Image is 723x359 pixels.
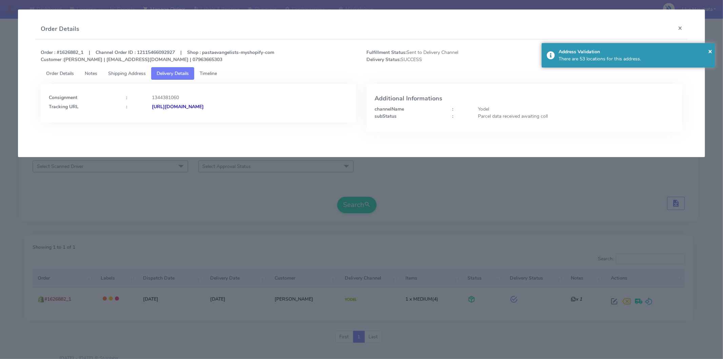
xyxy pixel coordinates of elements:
[41,24,79,34] h4: Order Details
[108,70,146,77] span: Shipping Address
[708,46,712,56] button: Close
[473,106,679,113] div: Yodel
[49,103,79,110] strong: Tracking URL
[375,113,397,119] strong: subStatus
[41,49,274,63] strong: Order : #1626882_1 | Channel Order ID : 12115466092927 | Shop : pastaevangelists-myshopify-com [P...
[41,67,682,80] ul: Tabs
[85,70,97,77] span: Notes
[559,55,710,62] div: There are 53 locations for this address.
[366,49,406,56] strong: Fulfillment Status:
[559,48,710,55] div: Address Validation
[126,103,127,110] strong: :
[152,103,204,110] strong: [URL][DOMAIN_NAME]
[126,94,127,101] strong: :
[375,106,404,112] strong: channelName
[361,49,524,63] span: Sent to Delivery Channel SUCCESS
[46,70,74,77] span: Order Details
[473,113,679,120] div: Parcel data received awaiting coll
[41,56,64,63] strong: Customer :
[157,70,189,77] span: Delivery Details
[147,94,353,101] div: 1344381060
[452,113,453,119] strong: :
[366,56,401,63] strong: Delivery Status:
[672,19,688,37] button: Close
[708,46,712,56] span: ×
[375,95,674,102] h4: Additional Informations
[200,70,217,77] span: Timeline
[49,94,77,101] strong: Consignment
[452,106,453,112] strong: :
